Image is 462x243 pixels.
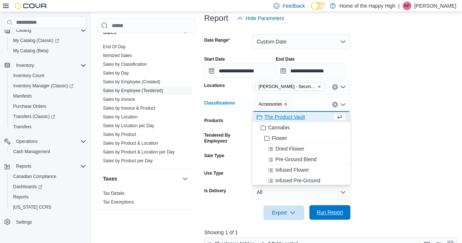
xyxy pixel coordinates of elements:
[204,132,249,144] label: Tendered By Employees
[10,193,31,201] a: Reports
[204,64,274,78] input: Press the down key to open a popover containing a calendar.
[10,92,86,100] span: Manifests
[276,56,295,62] label: End Date
[181,174,190,183] button: Taxes
[103,175,179,182] button: Taxes
[282,2,305,10] span: Feedback
[10,147,86,156] span: Cash Management
[204,37,230,43] label: Date Range
[13,103,46,109] span: Purchase Orders
[103,97,135,102] a: Sales by Invoice
[7,71,89,81] button: Inventory Count
[275,145,304,152] span: Dried Flower
[103,88,163,93] a: Sales by Employee (Tendered)
[317,209,343,216] span: Run Report
[263,205,304,220] button: Export
[13,26,34,35] button: Catalog
[10,122,86,131] span: Transfers
[97,42,195,168] div: Sales
[103,71,129,76] a: Sales by Day
[103,79,160,84] a: Sales by Employee (Created)
[13,61,86,70] span: Inventory
[311,2,326,10] input: Dark Mode
[275,177,320,184] span: Infused Pre-Ground
[10,92,35,100] a: Manifests
[1,25,89,35] button: Catalog
[103,44,126,50] span: End Of Day
[283,102,288,106] button: Remove Accessories from selection in this group
[204,14,228,23] h3: Report
[204,153,224,159] label: Sale Type
[414,1,456,10] p: [PERSON_NAME]
[7,101,89,111] button: Purchase Orders
[268,124,290,131] span: Cannabis
[13,217,86,227] span: Settings
[103,114,138,119] a: Sales by Location
[10,81,86,90] span: Inventory Manager (Classic)
[10,203,86,212] span: Washington CCRS
[252,133,350,144] button: Flower
[234,11,287,26] button: Hide Parameters
[16,138,38,144] span: Operations
[309,205,350,220] button: Run Report
[204,188,226,194] label: Is Delivery
[13,114,55,119] span: Transfers (Classic)
[404,1,410,10] span: KP
[103,149,175,155] a: Sales by Product & Location per Day
[1,217,89,227] button: Settings
[103,88,163,94] span: Sales by Employee (Tendered)
[7,171,89,182] button: Canadian Compliance
[16,219,32,225] span: Settings
[332,102,338,107] button: Clear input
[103,105,155,111] span: Sales by Invoice & Product
[7,147,89,157] button: Cash Management
[402,1,411,10] div: Kayla Parker
[340,84,346,90] button: Open list of options
[10,182,45,191] a: Dashboards
[13,184,42,190] span: Dashboards
[13,149,50,155] span: Cash Management
[13,218,35,227] a: Settings
[103,175,117,182] h3: Taxes
[10,46,51,55] a: My Catalog (Beta)
[103,158,153,163] a: Sales by Product per Day
[10,36,62,45] a: My Catalog (Classic)
[252,122,350,133] button: Cannabis
[7,192,89,202] button: Reports
[103,44,126,49] a: End Of Day
[10,182,86,191] span: Dashboards
[13,73,44,79] span: Inventory Count
[103,123,154,128] a: Sales by Location per Day
[13,137,41,146] button: Operations
[268,205,300,220] span: Export
[97,189,195,209] div: Taxes
[252,144,350,154] button: Dried Flower
[13,61,37,70] button: Inventory
[103,70,129,76] span: Sales by Day
[10,71,47,80] a: Inventory Count
[13,26,86,35] span: Catalog
[13,48,49,54] span: My Catalog (Beta)
[1,161,89,171] button: Reports
[275,166,309,174] span: Infused Flower
[7,91,89,101] button: Manifests
[10,71,86,80] span: Inventory Count
[13,137,86,146] span: Operations
[15,2,47,10] img: Cova
[204,229,459,236] p: Showing 1 of 1
[10,193,86,201] span: Reports
[259,83,316,90] span: [PERSON_NAME] - Second Ave - Prairie Records
[10,122,34,131] a: Transfers
[13,124,31,130] span: Transfers
[252,175,350,186] button: Infused Pre-Ground
[252,185,350,200] button: All
[10,112,86,121] span: Transfers (Classic)
[204,170,223,176] label: Use Type
[103,61,147,67] span: Sales by Classification
[103,123,154,129] span: Sales by Location per Day
[255,83,325,91] span: Warman - Second Ave - Prairie Records
[13,93,32,99] span: Manifests
[275,156,317,163] span: Pre-Ground Blend
[103,158,153,164] span: Sales by Product per Day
